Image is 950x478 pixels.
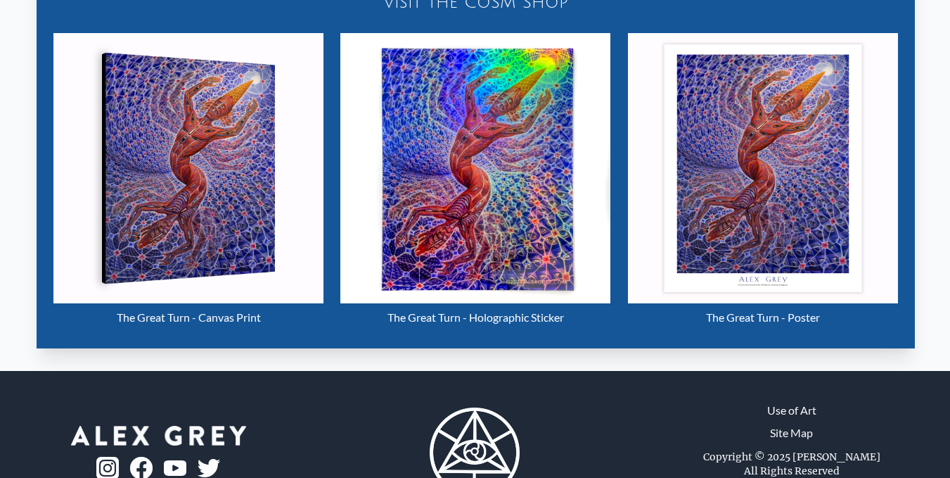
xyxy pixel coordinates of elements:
a: Use of Art [767,402,816,419]
div: All Rights Reserved [744,464,840,478]
div: The Great Turn - Canvas Print [53,303,323,332]
a: The Great Turn - Holographic Sticker [340,33,610,332]
img: The Great Turn - Canvas Print [53,33,323,303]
a: Site Map [770,424,813,441]
img: The Great Turn - Poster [628,33,898,303]
div: Copyright © 2025 [PERSON_NAME] [703,450,880,464]
img: The Great Turn - Holographic Sticker [340,33,610,303]
div: The Great Turn - Holographic Sticker [340,303,610,332]
img: youtube-logo.png [164,460,186,477]
a: The Great Turn - Poster [628,33,898,332]
div: The Great Turn - Poster [628,303,898,332]
img: twitter-logo.png [198,459,220,477]
a: The Great Turn - Canvas Print [53,33,323,332]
